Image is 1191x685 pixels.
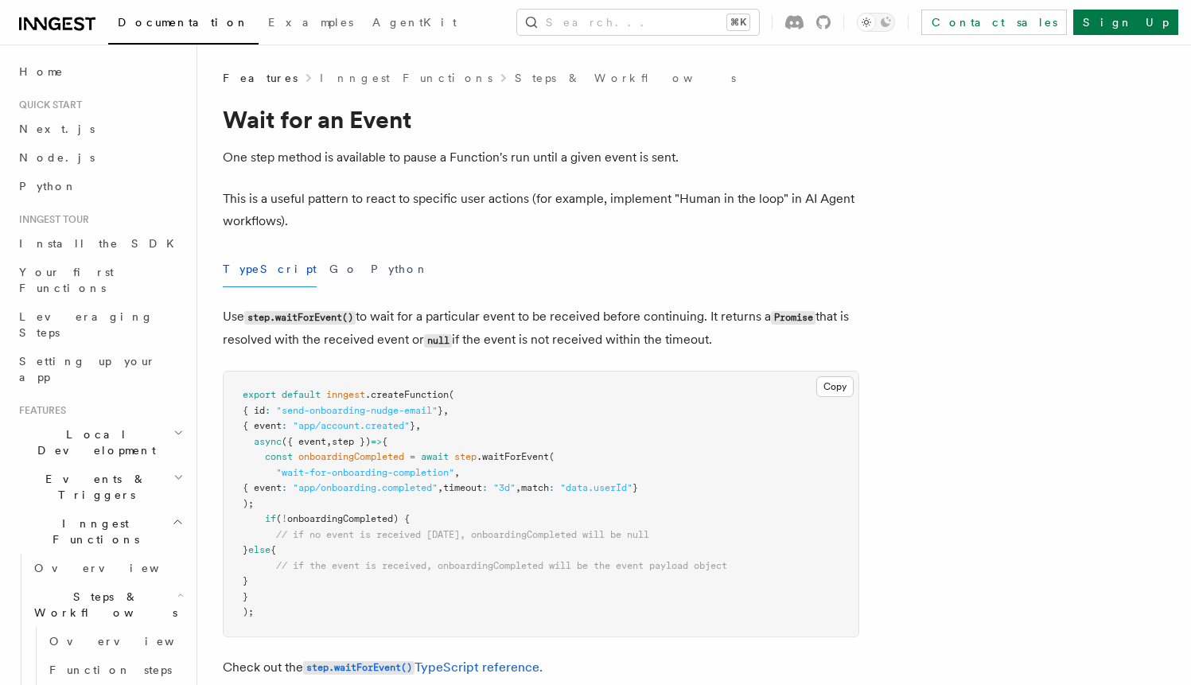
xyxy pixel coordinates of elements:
span: } [632,482,638,493]
span: ); [243,606,254,617]
span: ( [276,513,282,524]
span: Overview [49,635,213,648]
span: Install the SDK [19,237,184,250]
code: Promise [771,311,815,325]
span: { event [243,420,282,431]
a: Leveraging Steps [13,302,187,347]
span: Quick start [13,99,82,111]
span: // if no event is received [DATE], onboardingCompleted will be null [276,529,649,540]
span: .waitForEvent [477,451,549,462]
span: { id [243,405,265,416]
span: , [326,436,332,447]
span: } [438,405,443,416]
span: } [410,420,415,431]
span: AgentKit [372,16,457,29]
span: export [243,389,276,400]
a: Python [13,172,187,200]
span: Events & Triggers [13,471,173,503]
span: ( [449,389,454,400]
code: null [424,334,452,348]
h1: Wait for an Event [223,105,859,134]
span: Next.js [19,123,95,135]
span: if [265,513,276,524]
span: Inngest tour [13,213,89,226]
kbd: ⌘K [727,14,749,30]
a: Overview [28,554,187,582]
span: "app/account.created" [293,420,410,431]
a: AgentKit [363,5,466,43]
span: , [415,420,421,431]
span: ); [243,498,254,509]
span: Inngest Functions [13,516,172,547]
a: Sign Up [1073,10,1178,35]
span: Examples [268,16,353,29]
span: Node.js [19,151,95,164]
code: step.waitForEvent() [303,661,415,675]
span: : [282,420,287,431]
span: , [443,405,449,416]
span: => [371,436,382,447]
span: = [410,451,415,462]
span: : [482,482,488,493]
span: const [265,451,293,462]
a: Steps & Workflows [515,70,736,86]
a: Next.js [13,115,187,143]
span: ! [282,513,287,524]
span: await [421,451,449,462]
span: onboardingCompleted [298,451,404,462]
span: async [254,436,282,447]
span: } [243,544,248,555]
span: } [243,591,248,602]
span: Setting up your app [19,355,156,383]
span: { [271,544,276,555]
button: Steps & Workflows [28,582,187,627]
a: Install the SDK [13,229,187,258]
span: default [282,389,321,400]
span: Overview [34,562,198,574]
button: Inngest Functions [13,509,187,554]
span: ( [549,451,555,462]
span: "data.userId" [560,482,632,493]
a: Inngest Functions [320,70,492,86]
span: "app/onboarding.completed" [293,482,438,493]
a: step.waitForEvent()TypeScript reference. [303,660,543,675]
button: Events & Triggers [13,465,187,509]
span: { [382,436,387,447]
span: step }) [332,436,371,447]
span: , [438,482,443,493]
span: : [265,405,271,416]
span: match [521,482,549,493]
span: inngest [326,389,365,400]
a: Documentation [108,5,259,45]
span: Features [13,404,66,417]
a: Function steps [43,656,187,684]
span: } [243,575,248,586]
a: Your first Functions [13,258,187,302]
span: step [454,451,477,462]
p: This is a useful pattern to react to specific user actions (for example, implement "Human in the ... [223,188,859,232]
span: , [516,482,521,493]
span: Steps & Workflows [28,589,177,621]
span: // if the event is received, onboardingCompleted will be the event payload object [276,560,727,571]
span: Home [19,64,64,80]
button: Copy [816,376,854,397]
p: Check out the [223,656,859,679]
span: ({ event [282,436,326,447]
p: Use to wait for a particular event to be received before continuing. It returns a that is resolve... [223,306,859,352]
span: { event [243,482,282,493]
span: Your first Functions [19,266,114,294]
button: Local Development [13,420,187,465]
span: Function steps [49,664,172,676]
span: Local Development [13,426,173,458]
button: Search...⌘K [517,10,759,35]
a: Node.js [13,143,187,172]
span: , [454,467,460,478]
code: step.waitForEvent() [244,311,356,325]
button: Python [371,251,429,287]
span: timeout [443,482,482,493]
span: Documentation [118,16,249,29]
a: Home [13,57,187,86]
span: else [248,544,271,555]
span: Leveraging Steps [19,310,154,339]
span: .createFunction [365,389,449,400]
